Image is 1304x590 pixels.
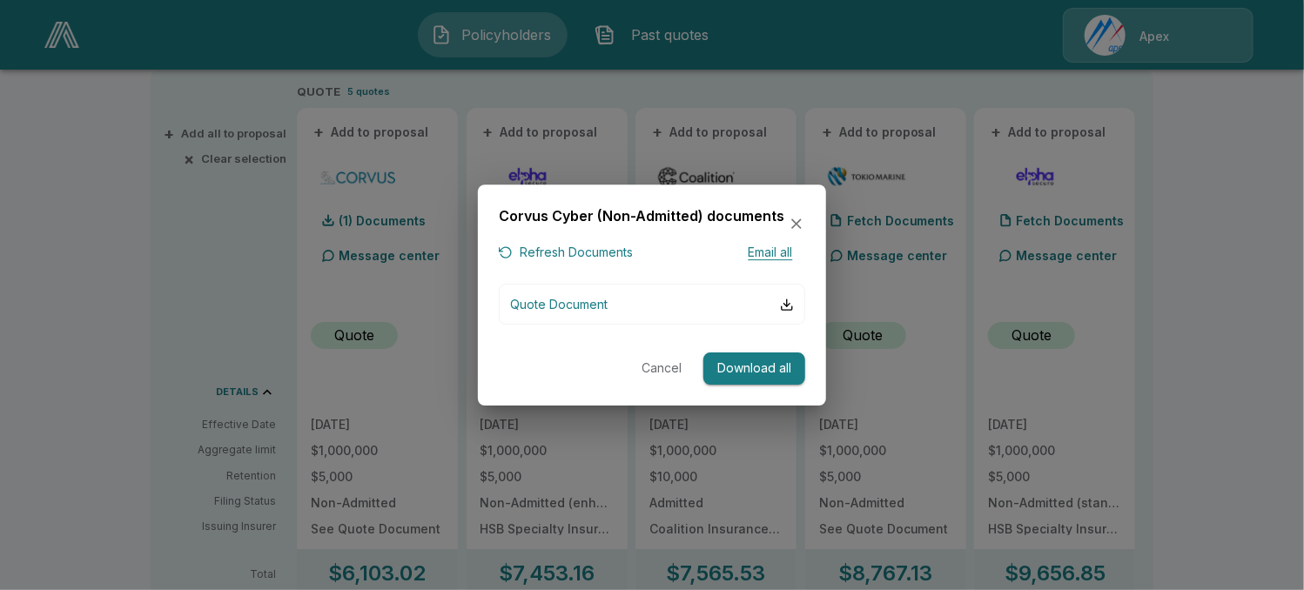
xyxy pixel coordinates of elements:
[703,352,805,385] button: Download all
[510,295,608,313] p: Quote Document
[499,242,633,264] button: Refresh Documents
[499,284,805,325] button: Quote Document
[499,205,784,228] h6: Corvus Cyber (Non-Admitted) documents
[736,242,805,264] button: Email all
[634,352,689,385] button: Cancel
